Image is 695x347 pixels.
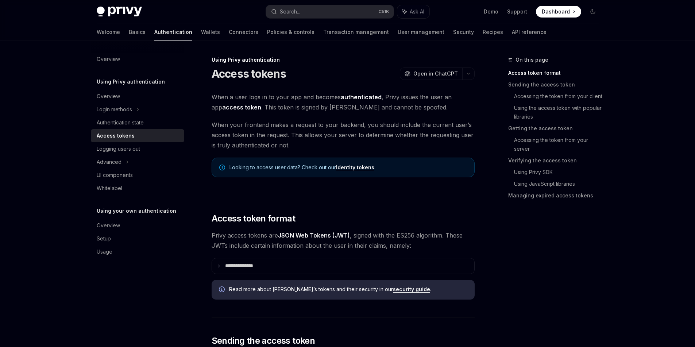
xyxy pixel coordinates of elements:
[97,55,120,63] div: Overview
[323,23,389,41] a: Transaction management
[97,105,132,114] div: Login methods
[484,8,498,15] a: Demo
[97,92,120,101] div: Overview
[266,5,394,18] button: Search...CtrlK
[378,9,389,15] span: Ctrl K
[410,8,424,15] span: Ask AI
[212,213,296,224] span: Access token format
[97,131,135,140] div: Access tokens
[91,53,184,66] a: Overview
[97,234,111,243] div: Setup
[222,104,261,111] strong: access token
[229,164,467,171] span: Looking to access user data? Check out our .
[97,118,144,127] div: Authentication state
[212,67,286,80] h1: Access tokens
[97,77,165,86] h5: Using Privy authentication
[278,232,350,239] a: JSON Web Tokens (JWT)
[336,164,374,171] a: Identity tokens
[280,7,300,16] div: Search...
[508,155,605,166] a: Verifying the access token
[201,23,220,41] a: Wallets
[91,142,184,155] a: Logging users out
[536,6,581,18] a: Dashboard
[341,93,382,101] strong: authenticated
[97,221,120,230] div: Overview
[219,286,226,294] svg: Info
[219,165,225,170] svg: Note
[516,55,548,64] span: On this page
[229,23,258,41] a: Connectors
[508,79,605,90] a: Sending the access token
[507,8,527,15] a: Support
[91,90,184,103] a: Overview
[97,158,121,166] div: Advanced
[397,5,429,18] button: Ask AI
[508,67,605,79] a: Access token format
[229,286,467,293] span: Read more about [PERSON_NAME]’s tokens and their security in our .
[154,23,192,41] a: Authentication
[212,56,475,63] div: Using Privy authentication
[91,245,184,258] a: Usage
[413,70,458,77] span: Open in ChatGPT
[97,184,122,193] div: Whitelabel
[91,116,184,129] a: Authentication state
[91,232,184,245] a: Setup
[512,23,547,41] a: API reference
[97,7,142,17] img: dark logo
[508,123,605,134] a: Getting the access token
[514,166,605,178] a: Using Privy SDK
[508,190,605,201] a: Managing expired access tokens
[91,219,184,232] a: Overview
[91,129,184,142] a: Access tokens
[514,134,605,155] a: Accessing the token from your server
[91,169,184,182] a: UI components
[212,230,475,251] span: Privy access tokens are , signed with the ES256 algorithm. These JWTs include certain information...
[483,23,503,41] a: Recipes
[97,144,140,153] div: Logging users out
[398,23,444,41] a: User management
[542,8,570,15] span: Dashboard
[400,68,462,80] button: Open in ChatGPT
[393,286,430,293] a: security guide
[129,23,146,41] a: Basics
[97,247,112,256] div: Usage
[97,207,176,215] h5: Using your own authentication
[212,120,475,150] span: When your frontend makes a request to your backend, you should include the current user’s access ...
[514,178,605,190] a: Using JavaScript libraries
[97,171,133,180] div: UI components
[453,23,474,41] a: Security
[212,335,315,347] span: Sending the access token
[587,6,599,18] button: Toggle dark mode
[514,90,605,102] a: Accessing the token from your client
[91,182,184,195] a: Whitelabel
[212,92,475,112] span: When a user logs in to your app and becomes , Privy issues the user an app . This token is signed...
[97,23,120,41] a: Welcome
[267,23,314,41] a: Policies & controls
[514,102,605,123] a: Using the access token with popular libraries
